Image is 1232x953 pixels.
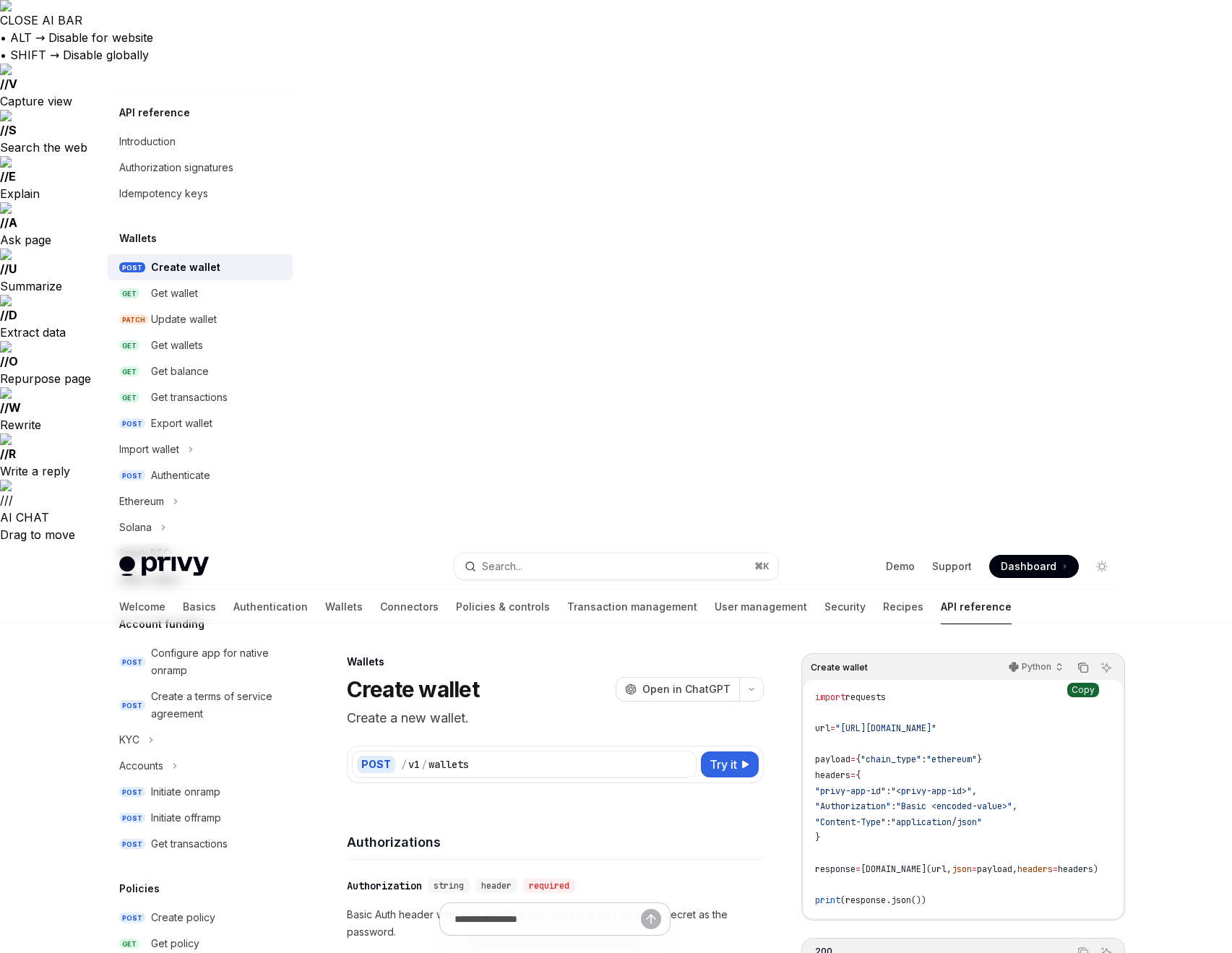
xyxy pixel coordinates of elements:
[108,831,293,857] a: POSTGet transactions
[119,590,165,624] a: Welcome
[811,662,868,673] span: Create wallet
[482,558,522,575] div: Search...
[119,839,145,850] span: POST
[710,756,737,773] span: Try it
[108,905,293,931] a: POSTCreate policy
[119,913,145,923] span: POST
[119,880,160,897] h5: Policies
[151,644,284,679] div: Configure app for native onramp
[1001,655,1069,680] button: Python
[347,676,479,702] h1: Create wallet
[380,590,439,624] a: Connectors
[108,640,293,684] a: POSTConfigure app for native onramp
[815,863,856,875] span: response
[891,816,982,828] span: "application/json"
[850,769,856,781] span: =
[641,909,661,929] button: Send message
[1012,801,1017,812] span: ,
[886,559,915,574] a: Demo
[815,894,840,906] span: print
[108,753,293,779] button: Toggle Accounts section
[481,880,512,892] span: header
[642,682,731,697] span: Open in ChatGPT
[151,809,221,827] div: Initiate offramp
[1074,658,1093,677] button: Copy the contents from the code block
[972,785,977,797] span: ,
[815,754,850,765] span: payload
[701,751,759,777] button: Try it
[347,832,764,852] h4: Authorizations
[108,684,293,727] a: POSTCreate a terms of service agreement
[845,691,886,703] span: requests
[1090,555,1113,578] button: Toggle dark mode
[183,590,216,624] a: Basics
[108,805,293,831] a: POSTInitiate offramp
[456,590,550,624] a: Policies & controls
[119,616,204,633] h5: Account funding
[715,590,807,624] a: User management
[891,801,896,812] span: :
[932,559,972,574] a: Support
[977,863,1017,875] span: payload,
[434,880,464,892] span: string
[119,700,145,711] span: POST
[815,832,820,843] span: }
[233,590,308,624] a: Authentication
[421,757,427,772] div: /
[830,723,835,734] span: =
[921,754,926,765] span: :
[357,756,395,773] div: POST
[886,785,891,797] span: :
[119,657,145,668] span: POST
[856,863,861,875] span: =
[972,863,977,875] span: =
[856,769,861,781] span: {
[850,754,856,765] span: =
[567,590,697,624] a: Transaction management
[523,879,575,893] div: required
[754,561,770,572] span: ⌘ K
[891,785,972,797] span: "<privy-app-id>"
[108,727,293,753] button: Toggle KYC section
[815,691,845,703] span: import
[896,801,1012,812] span: "Basic <encoded-value>"
[119,939,139,949] span: GET
[119,731,139,749] div: KYC
[815,816,886,828] span: "Content-Type"
[1022,661,1051,673] p: Python
[108,779,293,805] a: POSTInitiate onramp
[861,863,952,875] span: [DOMAIN_NAME](url,
[151,835,228,853] div: Get transactions
[926,754,977,765] span: "ethereum"
[835,723,936,734] span: "[URL][DOMAIN_NAME]"
[1067,683,1099,697] div: Copy
[428,757,469,772] div: wallets
[815,801,891,812] span: "Authorization"
[1001,559,1056,574] span: Dashboard
[861,754,921,765] span: "chain_type"
[347,879,422,893] div: Authorization
[347,708,764,728] p: Create a new wallet.
[815,769,850,781] span: headers
[952,863,972,875] span: json
[1017,863,1053,875] span: headers
[815,723,830,734] span: url
[119,787,145,798] span: POST
[347,655,764,669] div: Wallets
[151,909,215,926] div: Create policy
[840,894,926,906] span: (response.json())
[119,757,163,775] div: Accounts
[401,757,407,772] div: /
[119,556,209,577] img: light logo
[977,754,982,765] span: }
[883,590,923,624] a: Recipes
[455,553,778,579] button: Open search
[1053,863,1058,875] span: =
[119,813,145,824] span: POST
[856,754,861,765] span: {
[408,757,420,772] div: v1
[455,903,641,935] input: Ask a question...
[941,590,1012,624] a: API reference
[886,816,891,828] span: :
[815,785,886,797] span: "privy-app-id"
